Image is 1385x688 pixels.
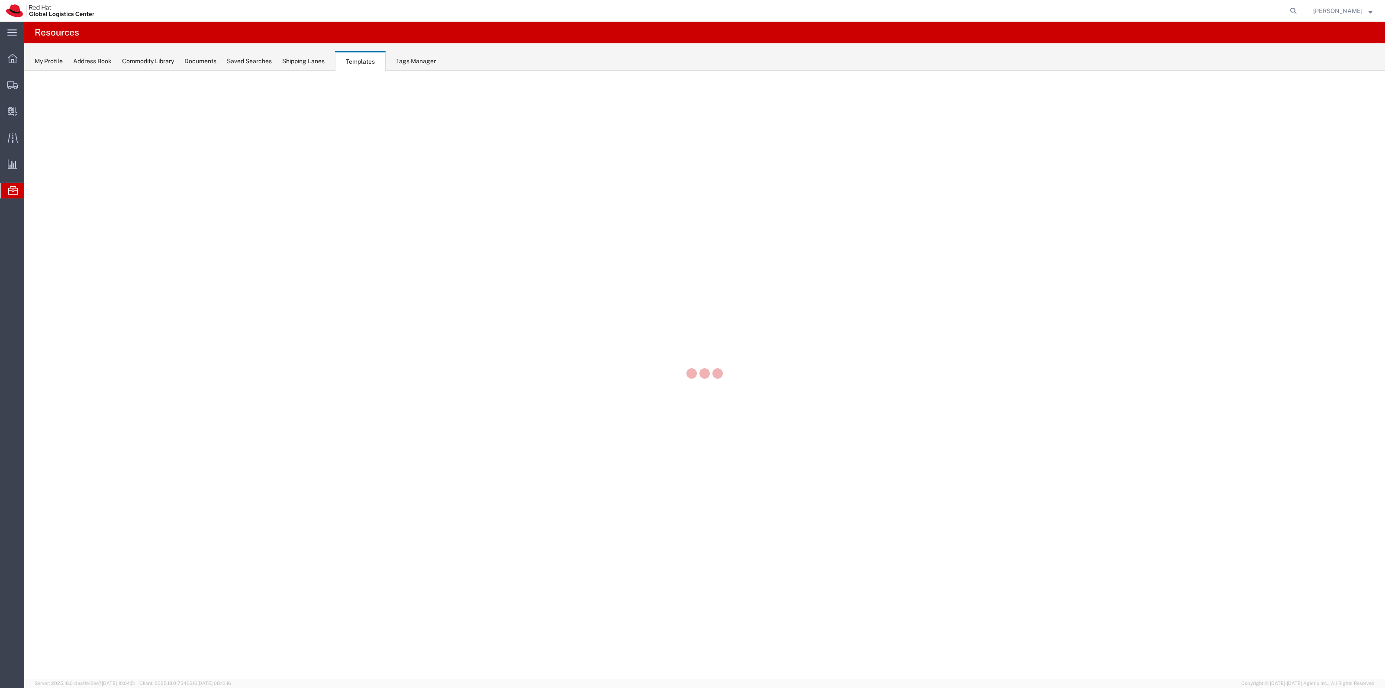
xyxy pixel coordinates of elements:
[35,681,135,686] span: Server: 2025.18.0-daa1fe12ee7
[73,57,112,66] div: Address Book
[184,57,216,66] div: Documents
[197,681,231,686] span: [DATE] 08:10:16
[35,22,79,43] h4: Resources
[335,51,386,71] div: Templates
[139,681,231,686] span: Client: 2025.18.0-7346316
[396,57,436,66] div: Tags Manager
[6,4,94,17] img: logo
[35,57,63,66] div: My Profile
[1241,680,1375,687] span: Copyright © [DATE]-[DATE] Agistix Inc., All Rights Reserved
[102,681,135,686] span: [DATE] 10:04:51
[227,57,272,66] div: Saved Searches
[282,57,325,66] div: Shipping Lanes
[1313,6,1373,16] button: [PERSON_NAME]
[1313,6,1362,16] span: Robert Lomax
[122,57,174,66] div: Commodity Library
